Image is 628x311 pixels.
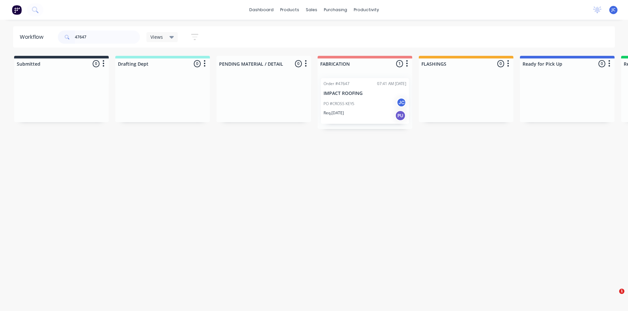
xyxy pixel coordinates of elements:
div: JC [396,98,406,107]
p: IMPACT ROOFING [324,91,406,96]
div: purchasing [321,5,350,15]
iframe: Intercom live chat [606,289,621,304]
p: PO #CROSS KEYS [324,101,354,107]
span: JC [612,7,616,13]
div: productivity [350,5,382,15]
input: Search for orders... [75,31,140,44]
img: Factory [12,5,22,15]
a: dashboard [246,5,277,15]
div: PU [395,110,406,121]
p: Req. [DATE] [324,110,344,116]
div: products [277,5,303,15]
span: 1 [619,289,624,294]
div: sales [303,5,321,15]
span: Views [150,33,163,40]
div: Workflow [20,33,47,41]
div: Order #47647 [324,81,349,87]
div: Order #4764707:41 AM [DATE]IMPACT ROOFINGPO #CROSS KEYSJCReq.[DATE]PU [321,78,409,124]
div: 07:41 AM [DATE] [377,81,406,87]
